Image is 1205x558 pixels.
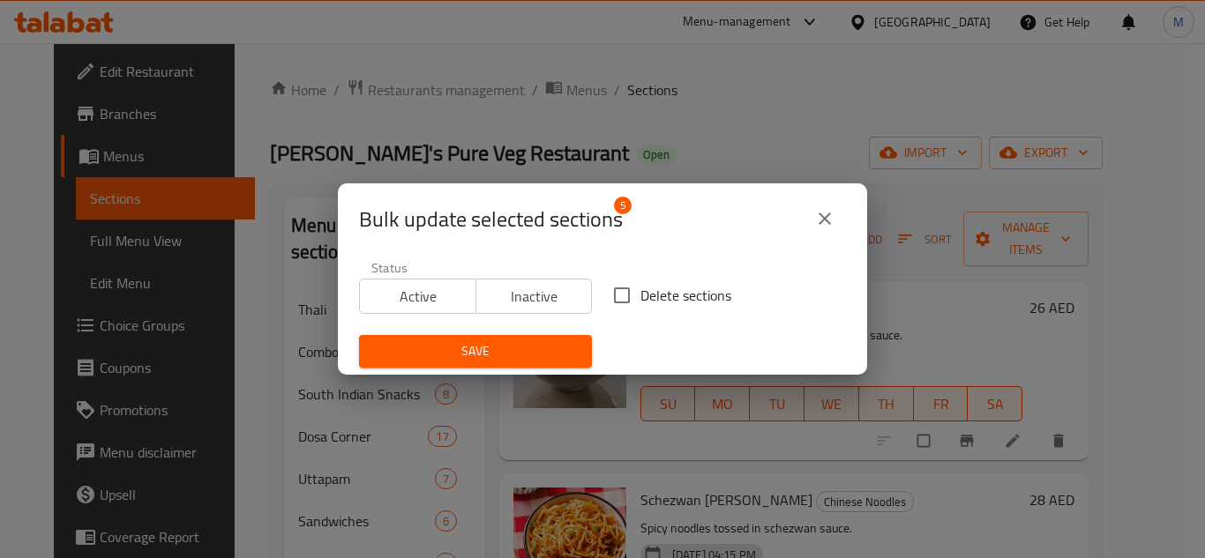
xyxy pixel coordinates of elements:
button: close [804,197,846,240]
span: 5 [614,197,632,214]
button: Active [359,279,476,314]
span: Save [373,340,578,362]
span: Inactive [483,284,586,309]
button: Inactive [475,279,593,314]
span: Delete sections [640,285,731,306]
span: Selected section count [359,205,623,234]
span: Active [367,284,469,309]
button: Save [359,335,592,368]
